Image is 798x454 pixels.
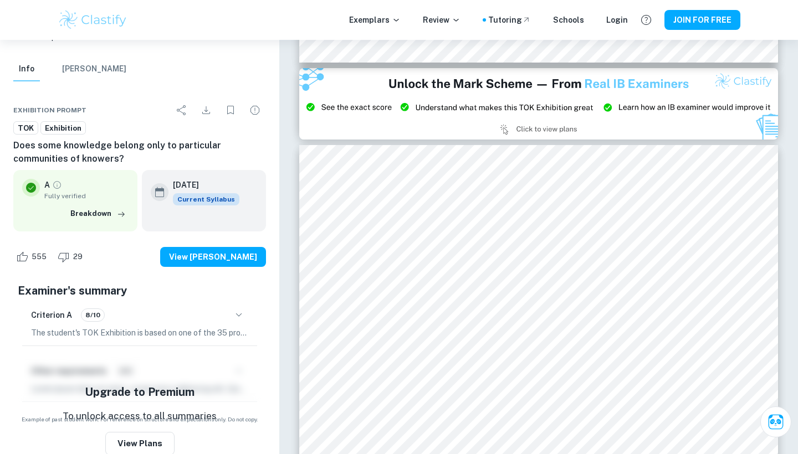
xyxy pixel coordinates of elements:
a: Schools [553,14,584,26]
span: Example of past student work. For reference on structure and expectations only. Do not copy. [13,415,266,424]
span: Exhibition Prompt [13,105,86,115]
a: Grade fully verified [52,180,62,190]
div: Dislike [55,248,89,266]
span: 8/10 [81,310,104,320]
span: 29 [67,251,89,262]
span: 555 [25,251,53,262]
h6: [DATE] [173,179,231,191]
a: Tutoring [488,14,531,26]
button: [PERSON_NAME] [62,57,126,81]
span: Exhibition [41,123,85,134]
button: JOIN FOR FREE [664,10,740,30]
button: Info [13,57,40,81]
h5: Upgrade to Premium [85,384,195,400]
span: Fully verified [44,191,129,201]
span: Current Syllabus [173,193,239,205]
div: Report issue [244,99,266,121]
button: Ask Clai [760,406,791,437]
p: The student's TOK Exhibition is based on one of the 35 prompts provided by the IB, and it clearly... [31,327,248,339]
button: View [PERSON_NAME] [160,247,266,267]
h6: Does some knowledge belong only to particular communities of knowers? [13,139,266,166]
div: Bookmark [219,99,242,121]
div: Share [171,99,193,121]
img: Clastify logo [58,9,128,31]
div: This exemplar is based on the current syllabus. Feel free to refer to it for inspiration/ideas wh... [173,193,239,205]
a: Exhibition [40,121,86,135]
img: Ad [299,68,778,140]
p: Exemplars [349,14,401,26]
a: TOK [13,121,38,135]
div: Download [195,99,217,121]
button: Help and Feedback [637,11,656,29]
div: Like [13,248,53,266]
a: Login [606,14,628,26]
button: Breakdown [68,205,129,222]
p: To unlock access to all summaries [63,409,217,424]
span: TOK [14,123,38,134]
h6: Criterion A [31,309,72,321]
h5: Examiner's summary [18,282,262,299]
p: A [44,179,50,191]
p: Review [423,14,461,26]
